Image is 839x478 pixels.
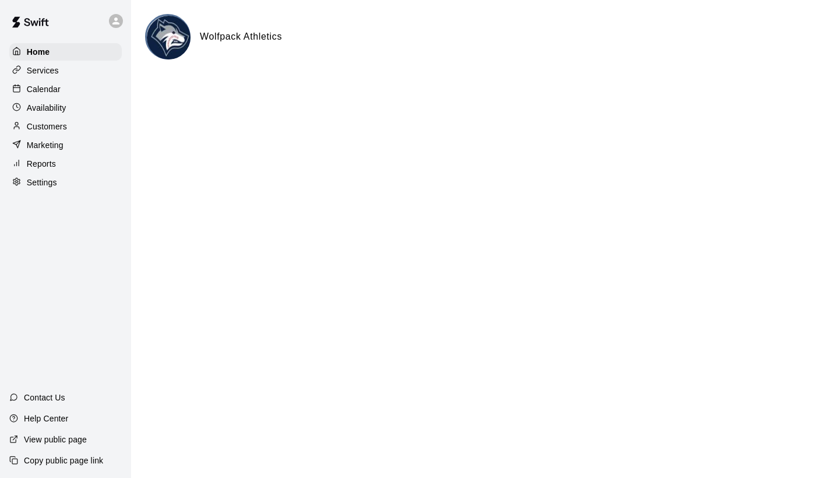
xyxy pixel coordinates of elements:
[9,136,122,154] a: Marketing
[9,62,122,79] a: Services
[9,155,122,173] a: Reports
[9,99,122,117] a: Availability
[9,174,122,191] a: Settings
[24,392,65,403] p: Contact Us
[24,455,103,466] p: Copy public page link
[24,434,87,445] p: View public page
[9,43,122,61] a: Home
[27,121,67,132] p: Customers
[9,118,122,135] a: Customers
[24,413,68,424] p: Help Center
[27,102,66,114] p: Availability
[147,16,191,59] img: Wolfpack Athletics logo
[27,139,64,151] p: Marketing
[9,80,122,98] a: Calendar
[27,177,57,188] p: Settings
[200,29,282,44] h6: Wolfpack Athletics
[27,46,50,58] p: Home
[27,158,56,170] p: Reports
[27,83,61,95] p: Calendar
[27,65,59,76] p: Services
